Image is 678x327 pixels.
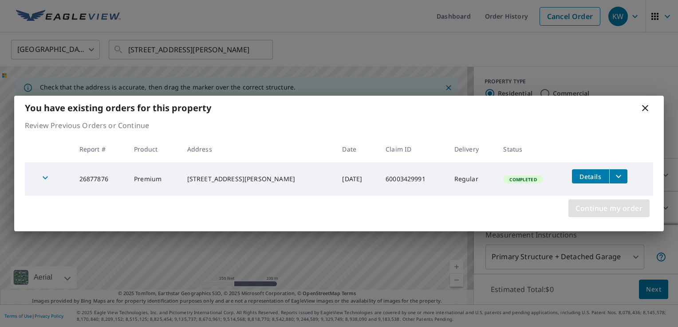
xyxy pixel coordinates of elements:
[127,136,180,162] th: Product
[378,136,447,162] th: Claim ID
[568,199,650,217] button: Continue my order
[577,172,604,181] span: Details
[25,102,211,114] b: You have existing orders for this property
[25,120,653,131] p: Review Previous Orders or Continue
[72,162,127,196] td: 26877876
[180,136,335,162] th: Address
[504,176,542,183] span: Completed
[72,136,127,162] th: Report #
[496,136,564,162] th: Status
[378,162,447,196] td: 60003429991
[576,202,643,214] span: Continue my order
[335,162,378,196] td: [DATE]
[335,136,378,162] th: Date
[187,175,328,183] div: [STREET_ADDRESS][PERSON_NAME]
[572,169,609,183] button: detailsBtn-26877876
[127,162,180,196] td: Premium
[447,136,497,162] th: Delivery
[447,162,497,196] td: Regular
[609,169,627,183] button: filesDropdownBtn-26877876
